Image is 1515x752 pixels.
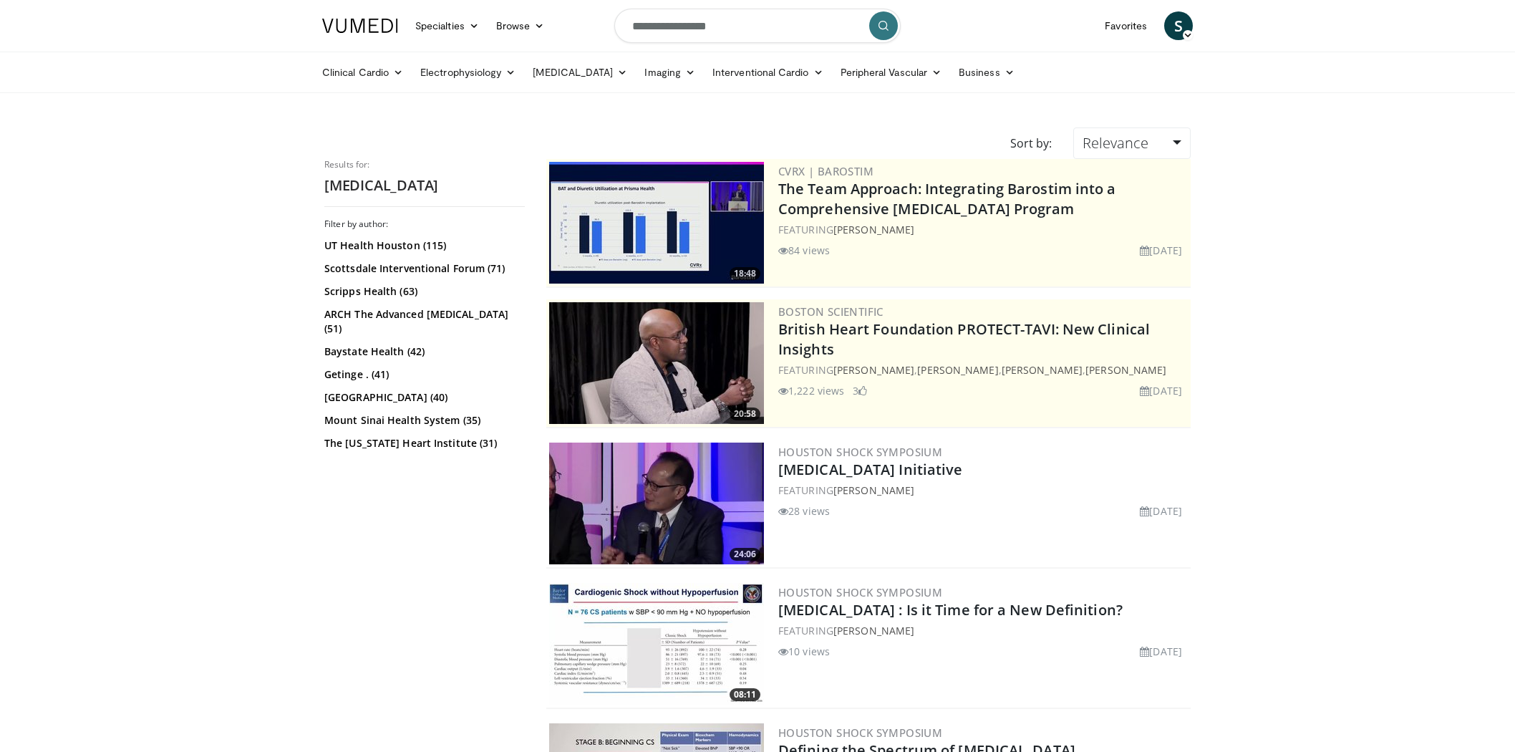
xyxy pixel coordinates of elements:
a: UT Health Houston (115) [324,238,521,253]
a: [PERSON_NAME] [1085,363,1166,377]
img: 20bd0fbb-f16b-4abd-8bd0-1438f308da47.300x170_q85_crop-smart_upscale.jpg [549,302,764,424]
span: 24:06 [730,548,760,561]
li: [DATE] [1140,503,1182,519]
a: Interventional Cardio [704,58,832,87]
img: 911bf335-502d-4ac9-a559-b1b496f48395.300x170_q85_crop-smart_upscale.jpg [549,443,764,564]
h2: [MEDICAL_DATA] [324,176,525,195]
a: Houston Shock Symposium [778,726,942,740]
a: Houston Shock Symposium [778,445,942,459]
a: S [1164,11,1193,40]
li: 10 views [778,644,830,659]
a: Browse [488,11,553,40]
a: Scottsdale Interventional Forum (71) [324,261,521,276]
a: [MEDICAL_DATA] : Is it Time for a New Definition? [778,600,1123,620]
a: Houston Shock Symposium [778,585,942,599]
a: 20:58 [549,302,764,424]
a: Clinical Cardio [314,58,412,87]
a: ARCH The Advanced [MEDICAL_DATA] (51) [324,307,521,336]
div: FEATURING [778,623,1188,638]
p: Results for: [324,159,525,170]
a: Favorites [1096,11,1156,40]
li: [DATE] [1140,644,1182,659]
div: FEATURING , , , [778,362,1188,377]
a: Boston Scientific [778,304,884,319]
span: 08:11 [730,688,760,701]
li: 3 [853,383,867,398]
a: 18:48 [549,162,764,284]
img: VuMedi Logo [322,19,398,33]
a: Relevance [1073,127,1191,159]
input: Search topics, interventions [614,9,901,43]
a: Scripps Health (63) [324,284,521,299]
a: The Team Approach: Integrating Barostim into a Comprehensive [MEDICAL_DATA] Program [778,179,1116,218]
div: Sort by: [999,127,1063,159]
a: CVRx | Barostim [778,164,873,178]
a: Specialties [407,11,488,40]
a: Peripheral Vascular [832,58,950,87]
a: [PERSON_NAME] [833,624,914,637]
a: The [US_STATE] Heart Institute (31) [324,436,521,450]
li: 84 views [778,243,830,258]
li: 1,222 views [778,383,844,398]
a: [MEDICAL_DATA] Initiative [778,460,963,479]
a: 08:11 [549,583,764,705]
li: [DATE] [1140,383,1182,398]
div: FEATURING [778,483,1188,498]
a: Imaging [636,58,704,87]
a: [PERSON_NAME] [1002,363,1083,377]
a: [GEOGRAPHIC_DATA] (40) [324,390,521,405]
span: 18:48 [730,267,760,280]
a: [MEDICAL_DATA] [524,58,636,87]
a: [PERSON_NAME] [917,363,998,377]
a: [PERSON_NAME] [833,223,914,236]
img: 95214d20-47b0-4564-872f-492d50540b6b.300x170_q85_crop-smart_upscale.jpg [549,583,764,705]
a: [PERSON_NAME] [833,363,914,377]
li: [DATE] [1140,243,1182,258]
img: 6d264a54-9de4-4e50-92ac-3980a0489eeb.300x170_q85_crop-smart_upscale.jpg [549,162,764,284]
a: Getinge . (41) [324,367,521,382]
a: Mount Sinai Health System (35) [324,413,521,428]
a: [PERSON_NAME] [833,483,914,497]
a: Business [950,58,1023,87]
div: FEATURING [778,222,1188,237]
a: Baystate Health (42) [324,344,521,359]
li: 28 views [778,503,830,519]
a: 24:06 [549,443,764,564]
a: British Heart Foundation PROTECT-TAVI: New Clinical Insights [778,319,1150,359]
span: 20:58 [730,408,760,420]
a: Electrophysiology [412,58,524,87]
h3: Filter by author: [324,218,525,230]
span: Relevance [1083,133,1148,153]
